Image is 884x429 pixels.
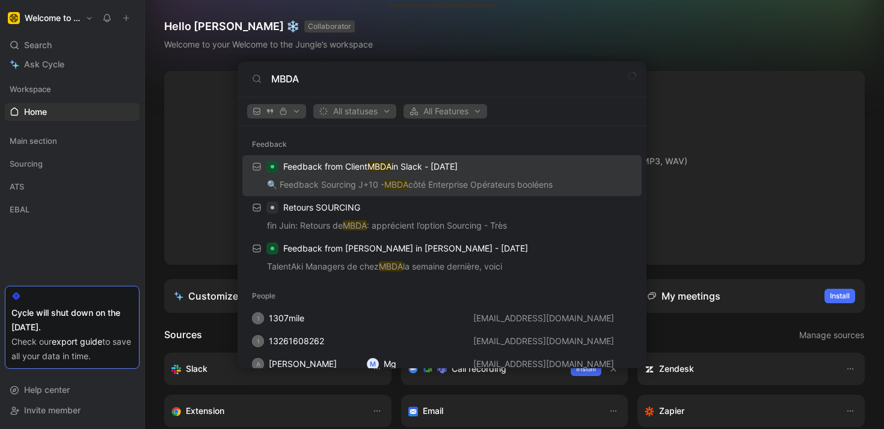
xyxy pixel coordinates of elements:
button: All Features [404,104,487,119]
input: Type a command or search anything [271,72,632,86]
div: A [252,358,264,370]
a: Feedback from [PERSON_NAME] in [PERSON_NAME] - [DATE]TalentAki Managers de chezMBDAla semaine der... [242,237,642,278]
button: 113261608262[EMAIL_ADDRESS][DOMAIN_NAME] [242,330,642,353]
span: Mg [384,359,396,369]
span: [EMAIL_ADDRESS][DOMAIN_NAME] [473,313,614,323]
button: A[PERSON_NAME]MMg[EMAIL_ADDRESS][DOMAIN_NAME] [242,353,642,375]
span: All Features [409,104,482,119]
a: Feedback from ClientMBDAin Slack - [DATE]🔍 Feedback Sourcing J+10 -MBDAcôté Enterprise Opérateurs... [242,155,642,196]
mark: MBDA [384,179,408,190]
span: [EMAIL_ADDRESS][DOMAIN_NAME] [473,336,614,346]
div: 1 [252,312,264,324]
span: 1307mile [269,313,304,323]
p: fin Juin: Retours de : apprécient l’option Sourcing - Très [246,218,638,236]
div: M [367,358,379,370]
button: 11307mile[EMAIL_ADDRESS][DOMAIN_NAME] [242,307,642,330]
span: Retours SOURCING [283,202,360,212]
span: [EMAIL_ADDRESS][DOMAIN_NAME] [473,359,614,369]
button: All statuses [313,104,396,119]
mark: MBDA [367,161,391,171]
span: Feedback from [PERSON_NAME] in [PERSON_NAME] - [DATE] [283,243,528,253]
div: People [238,285,646,307]
p: Feedback from Client in Slack - [DATE] [283,159,458,174]
div: Feedback [238,134,646,155]
div: 1 [252,335,264,347]
span: [PERSON_NAME] [269,359,337,369]
mark: MBDA [379,261,403,271]
span: 13261608262 [269,336,324,346]
mark: MBDA [343,220,367,230]
p: 🔍 Feedback Sourcing J+10 - côté Enterprise Opérateurs booléens [246,177,638,196]
span: All statuses [319,104,391,119]
p: TalentAki Managers de chez la semaine dernière, voici [246,259,638,277]
a: Retours SOURCINGfin Juin: Retours deMBDA: apprécient l’option Sourcing - Très [242,196,642,237]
